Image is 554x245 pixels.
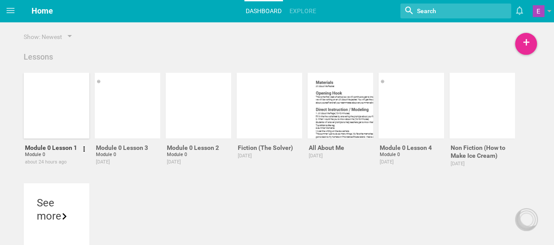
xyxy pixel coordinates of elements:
a: Non Fiction (How toMake Ice Cream)[DATE] [449,73,515,178]
div: 2025-08-21T13:30:16.548Z [380,159,443,165]
div: 2025-08-21T16:49:44.181Z [167,159,230,165]
span: Home [32,6,53,15]
div: Module 0 Lesson 1 [25,144,88,152]
a: Module 0 Lesson 4Module 0[DATE] [378,73,444,178]
input: Search [416,5,482,17]
div: + [515,33,537,55]
div: Lesson [242,117,307,132]
div: Module 0 [167,152,230,158]
a: All About Me[DATE] [307,73,373,178]
a: Explore [288,1,318,21]
a: Module 0 Lesson 2Module 0[DATE] [166,73,231,178]
div: All About Me [309,144,372,152]
div: Lesson [313,117,378,132]
div: Non Fiction (How to [451,144,514,152]
div: Lesson [171,117,236,132]
div: Lesson [29,117,95,132]
a: Fiction (The Solver)[DATE] [236,73,302,178]
div: 2025-08-20T17:10:56.278Z [451,161,514,167]
div: 2025-08-21T15:28:24.386Z [309,153,372,159]
a: Module 0 Lesson 3Module 0[DATE] [95,73,160,178]
div: Lesson [384,117,449,132]
div: Module 0 [96,152,159,158]
div: more [37,209,76,223]
div: Module 0 Lesson 3 [96,144,159,152]
a: Module 0 Lesson 1Module 0about 24 hours ago [24,73,89,178]
div: Lesson [455,117,520,132]
div: Module 0 Lesson 4 [380,144,443,152]
div: Show: Newest [24,32,62,41]
div: Lessons [24,52,53,62]
div: 2025-08-21T15:40:19.207Z [238,153,301,159]
a: Dashboard [244,1,283,21]
div: 2025-08-21T16:49:54.820Z [96,159,159,165]
div: 2025-08-27T12:23:24.056Z [25,159,88,165]
div: See [37,196,76,209]
div: Module 0 [25,152,88,158]
div: Module 0 [380,152,443,158]
div: Module 0 Lesson 2 [167,144,230,152]
div: Lesson [100,117,166,132]
div: Make Ice Cream) [451,152,514,160]
div: Fiction (The Solver) [238,144,301,152]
